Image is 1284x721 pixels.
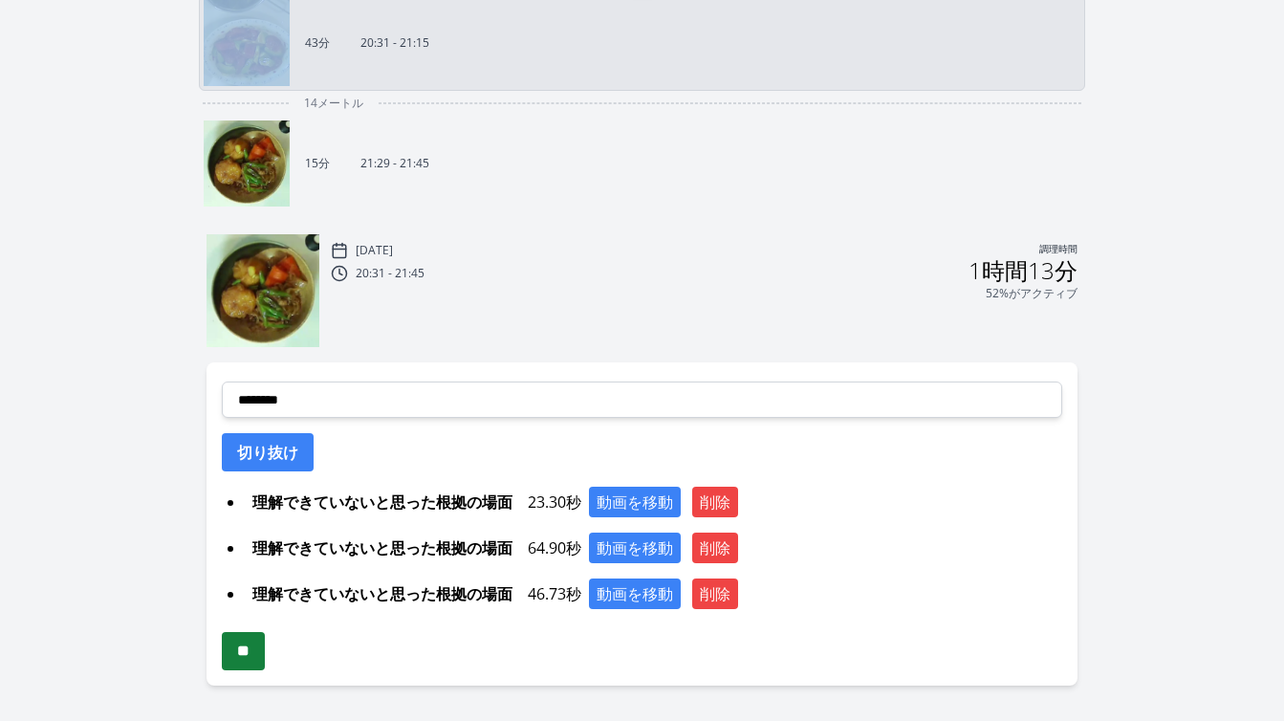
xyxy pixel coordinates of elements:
[360,155,429,171] font: 21:29 - 21:45
[360,34,429,51] font: 20:31 - 21:15
[589,533,681,563] button: 動画を移動
[692,533,738,563] button: 削除
[252,537,512,558] font: 理解できていないと思った根拠の場面
[597,583,673,604] font: 動画を移動
[700,492,730,513] font: 削除
[589,579,681,609] button: 動画を移動
[252,583,512,604] font: 理解できていないと思った根拠の場面
[968,254,1077,286] font: 1時間13分
[528,537,581,558] font: 64.90秒
[207,234,319,347] img: 250911123043_thumb.jpeg
[204,120,290,207] img: 250911123043_thumb.jpeg
[597,492,673,513] font: 動画を移動
[692,487,738,517] button: 削除
[597,537,673,558] font: 動画を移動
[222,433,314,471] button: 切り抜け
[986,285,1077,301] font: 52%がアクティブ
[305,155,330,171] font: 15分
[692,579,738,609] button: 削除
[700,583,730,604] font: 削除
[1039,243,1077,255] font: 調理時間
[237,442,298,463] font: 切り抜け
[528,492,581,513] font: 23.30秒
[356,242,393,258] font: [DATE]
[528,583,581,604] font: 46.73秒
[305,34,330,51] font: 43分
[356,265,424,281] font: 20:31 - 21:45
[304,95,363,111] font: 14メートル
[700,537,730,558] font: 削除
[589,487,681,517] button: 動画を移動
[252,492,512,513] font: 理解できていないと思った根拠の場面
